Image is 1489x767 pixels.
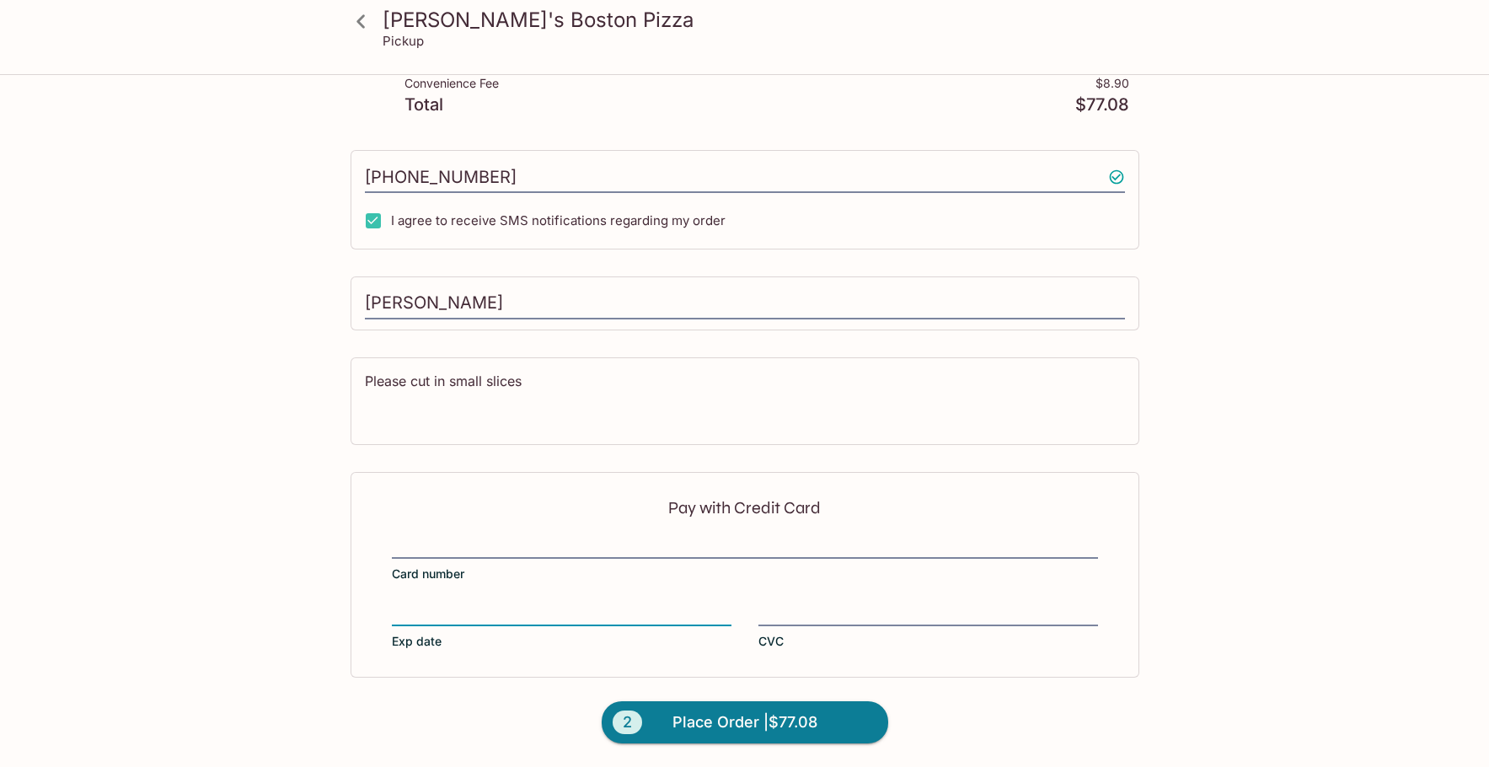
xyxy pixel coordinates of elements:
[365,161,1125,193] input: Enter phone number
[602,701,888,743] button: 2Place Order |$77.08
[672,709,817,736] span: Place Order | $77.08
[758,604,1098,623] iframe: Secure CVC input frame
[392,604,731,623] iframe: Secure expiration date input frame
[404,77,499,90] p: Convenience Fee
[392,500,1098,516] p: Pay with Credit Card
[613,711,642,734] span: 2
[391,212,726,228] span: I agree to receive SMS notifications regarding my order
[1075,97,1129,113] p: $77.08
[1095,77,1129,90] p: $8.90
[392,566,464,582] span: Card number
[383,7,1136,33] h3: [PERSON_NAME]'s Boston Pizza
[758,633,784,650] span: CVC
[383,33,424,49] p: Pickup
[365,372,1125,430] textarea: Please cut in small slices
[404,97,443,113] p: Total
[392,538,1098,556] iframe: Secure card number input frame
[392,633,442,650] span: Exp date
[365,287,1125,319] input: Enter first and last name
